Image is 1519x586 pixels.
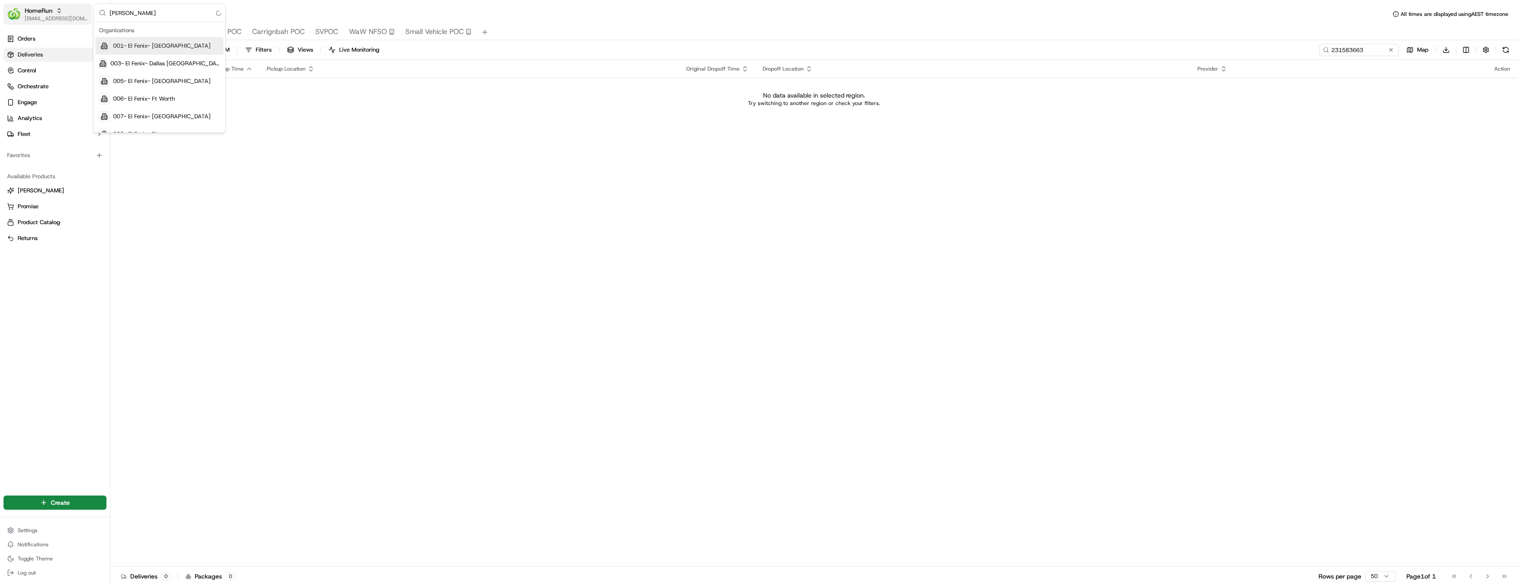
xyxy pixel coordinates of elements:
[78,137,96,144] span: [DATE]
[283,44,317,56] button: Views
[18,527,38,534] span: Settings
[1402,44,1432,56] button: Map
[7,7,21,21] img: HomeRun
[1319,44,1399,56] input: Type to search
[4,48,106,62] a: Deliveries
[19,84,34,100] img: 4281594248423_2fcf9dad9f2a874258b8_72.png
[4,95,106,109] button: Engage
[267,65,306,72] span: Pickup Location
[137,113,161,124] button: See all
[18,130,30,138] span: Fleet
[18,197,68,206] span: Knowledge Base
[241,44,276,56] button: Filters
[7,218,103,226] a: Product Catalog
[83,197,142,206] span: API Documentation
[4,524,106,537] button: Settings
[4,199,106,214] button: Promise
[27,137,72,144] span: [PERSON_NAME]
[121,572,171,581] div: Deliveries
[185,572,235,581] div: Packages
[1417,46,1428,54] span: Map
[7,234,103,242] a: Returns
[5,194,71,210] a: 📗Knowledge Base
[150,87,161,98] button: Start new chat
[18,98,37,106] span: Engage
[686,65,740,72] span: Original Dropoff Time
[4,169,106,184] div: Available Products
[95,24,223,37] div: Organizations
[18,187,64,195] span: [PERSON_NAME]
[1198,65,1218,72] span: Provider
[113,95,175,103] span: 006- El Fenix- Ft Worth
[4,184,106,198] button: [PERSON_NAME]
[1406,572,1436,581] div: Page 1 of 1
[4,148,106,162] div: Favorites
[18,35,35,43] span: Orders
[9,115,59,122] div: Past conversations
[40,93,121,100] div: We're available if you need us!
[7,187,103,195] a: [PERSON_NAME]
[4,111,106,125] a: Analytics
[1494,65,1510,72] div: Action
[18,555,53,562] span: Toggle Theme
[23,57,159,66] input: Got a question? Start typing here...
[4,79,106,94] button: Orchestrate
[18,541,49,548] span: Notifications
[4,64,106,78] button: Control
[18,83,49,90] span: Orchestrate
[18,203,38,210] span: Promise
[1401,11,1508,18] span: All times are displayed using AEST timezone
[748,100,880,107] p: Try switching to another region or check your filters.
[18,569,36,576] span: Log out
[4,32,106,46] a: Orders
[73,161,76,168] span: •
[4,496,106,510] button: Create
[256,46,272,54] span: Filters
[315,26,338,37] span: SVPOC
[325,44,383,56] button: Live Monitoring
[9,9,26,26] img: Nash
[252,26,305,37] span: Carrignbah POC
[1500,44,1512,56] button: Refresh
[4,215,106,229] button: Product Catalog
[1319,572,1361,581] p: Rows per page
[113,130,166,138] span: 008- El Fenix- Plano
[4,538,106,551] button: Notifications
[18,137,25,144] img: 1736555255976-a54dd68f-1ca7-489b-9aae-adbdc363a1c4
[9,128,23,143] img: Masood Aslam
[110,4,220,22] input: Search...
[88,219,107,225] span: Pylon
[73,137,76,144] span: •
[226,572,235,580] div: 0
[4,231,106,245] button: Returns
[62,218,107,225] a: Powered byPylon
[40,84,145,93] div: Start new chat
[227,26,242,37] span: POC
[18,234,38,242] span: Returns
[25,15,88,22] button: [EMAIL_ADDRESS][DOMAIN_NAME]
[4,127,106,141] button: Fleet
[110,60,220,68] span: 003- El Fenix- Dallas [GEOGRAPHIC_DATA][PERSON_NAME]
[25,6,53,15] button: HomeRun
[113,113,211,120] span: 007- El Fenix- [GEOGRAPHIC_DATA]
[405,26,464,37] span: Small Vehicle POC
[94,22,225,132] div: Suggestions
[9,84,25,100] img: 1736555255976-a54dd68f-1ca7-489b-9aae-adbdc363a1c4
[161,572,171,580] div: 0
[4,4,91,25] button: HomeRunHomeRun[EMAIL_ADDRESS][DOMAIN_NAME]
[27,161,72,168] span: [PERSON_NAME]
[71,194,145,210] a: 💻API Documentation
[349,26,387,37] span: WaW NFSO
[4,567,106,579] button: Log out
[4,552,106,565] button: Toggle Theme
[78,161,96,168] span: [DATE]
[763,91,865,100] p: No data available in selected region.
[18,67,36,75] span: Control
[9,35,161,49] p: Welcome 👋
[18,51,43,59] span: Deliveries
[763,65,804,72] span: Dropoff Location
[7,203,103,210] a: Promise
[9,198,16,205] div: 📗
